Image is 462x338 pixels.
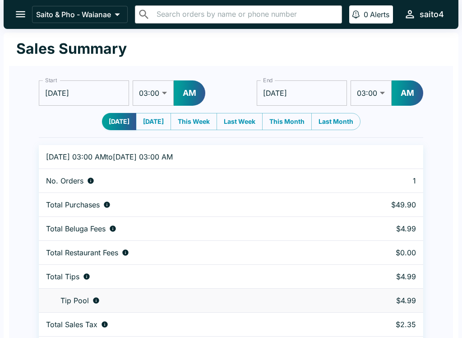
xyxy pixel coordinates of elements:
button: AM [392,80,423,106]
p: Total Sales Tax [46,320,97,329]
label: Start [45,76,57,84]
button: Last Week [217,113,263,130]
p: No. Orders [46,176,83,185]
p: [DATE] 03:00 AM to [DATE] 03:00 AM [46,152,333,161]
p: $4.99 [347,224,416,233]
p: $49.90 [347,200,416,209]
div: saito4 [420,9,444,20]
p: Tip Pool [60,296,89,305]
p: Total Restaurant Fees [46,248,118,257]
p: $4.99 [347,296,416,305]
input: Search orders by name or phone number [154,8,338,21]
div: Fees paid by diners to restaurant [46,248,333,257]
p: $0.00 [347,248,416,257]
button: Saito & Pho - Waianae [32,6,128,23]
p: Saito & Pho - Waianae [36,10,111,19]
input: Choose date, selected date is Sep 5, 2025 [257,80,347,106]
button: Last Month [311,113,360,130]
p: $2.35 [347,320,416,329]
button: This Week [171,113,217,130]
div: Number of orders placed [46,176,333,185]
div: Fees paid by diners to Beluga [46,224,333,233]
div: Aggregate order subtotals [46,200,333,209]
p: Total Beluga Fees [46,224,106,233]
input: Choose date, selected date is Sep 4, 2025 [39,80,129,106]
button: saito4 [400,5,448,24]
h1: Sales Summary [16,40,127,58]
p: 0 [364,10,368,19]
p: $4.99 [347,272,416,281]
p: 1 [347,176,416,185]
label: End [263,76,273,84]
button: [DATE] [102,113,136,130]
p: Total Tips [46,272,79,281]
p: Total Purchases [46,200,100,209]
button: [DATE] [136,113,171,130]
button: open drawer [9,3,32,26]
div: Tips unclaimed by a waiter [46,296,333,305]
p: Alerts [370,10,389,19]
div: Combined individual and pooled tips [46,272,333,281]
div: Sales tax paid by diners [46,320,333,329]
button: AM [174,80,205,106]
button: This Month [262,113,312,130]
